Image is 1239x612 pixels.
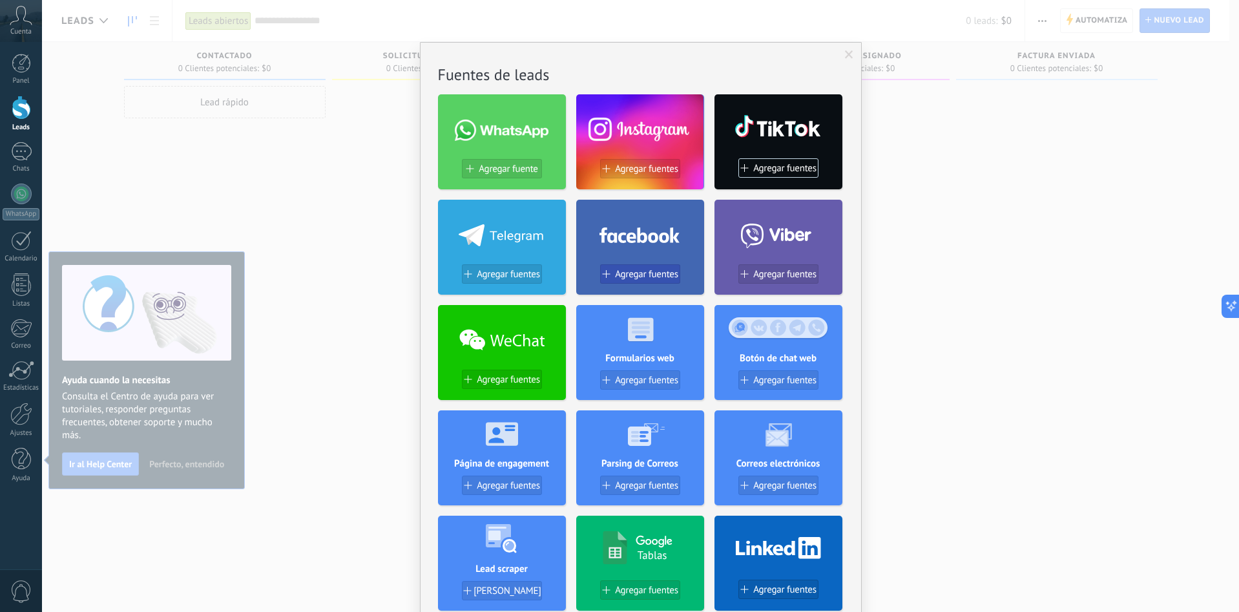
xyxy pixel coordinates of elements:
[462,476,542,495] button: Agregar fuentes
[3,123,40,132] div: Leads
[600,370,680,390] button: Agregar fuentes
[753,584,817,595] span: Agregar fuentes
[600,264,680,284] button: Agregar fuentes
[576,352,704,364] h4: Formularios web
[3,342,40,350] div: Correo
[615,585,678,596] span: Agregar fuentes
[474,586,541,596] span: [PERSON_NAME]
[753,480,817,491] span: Agregar fuentes
[477,480,540,491] span: Agregar fuentes
[3,300,40,308] div: Listas
[3,77,40,85] div: Panel
[462,264,542,284] button: Agregar fuentes
[600,159,680,178] button: Agregar fuentes
[3,429,40,438] div: Ajustes
[615,269,678,280] span: Agregar fuentes
[576,458,704,470] h4: Parsing de Correos
[753,269,817,280] span: Agregar fuentes
[600,580,680,600] button: Agregar fuentes
[753,163,817,174] span: Agregar fuentes
[738,158,818,178] button: Agregar fuentes
[462,370,542,389] button: Agregar fuentes
[3,165,40,173] div: Chats
[477,374,540,385] span: Agregar fuentes
[477,269,540,280] span: Agregar fuentes
[615,480,678,491] span: Agregar fuentes
[3,474,40,483] div: Ayuda
[714,352,842,364] h4: Botón de chat web
[479,164,537,174] span: Agregar fuente
[714,458,842,470] h4: Correos electrónicos
[615,375,678,386] span: Agregar fuentes
[438,563,566,575] h4: Lead scraper
[600,476,680,495] button: Agregar fuentes
[738,476,818,495] button: Agregar fuentes
[638,548,667,562] h4: Tablas
[738,264,818,284] button: Agregar fuentes
[10,28,32,36] span: Cuenta
[438,65,844,85] h2: Fuentes de leads
[738,370,818,390] button: Agregar fuentes
[738,580,818,599] button: Agregar fuentes
[3,255,40,263] div: Calendario
[462,581,542,600] button: [PERSON_NAME]
[615,164,678,174] span: Agregar fuentes
[3,384,40,392] div: Estadísticas
[462,159,542,178] button: Agregar fuente
[753,375,817,386] span: Agregar fuentes
[3,208,39,220] div: WhatsApp
[438,458,566,470] h4: Página de engagement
